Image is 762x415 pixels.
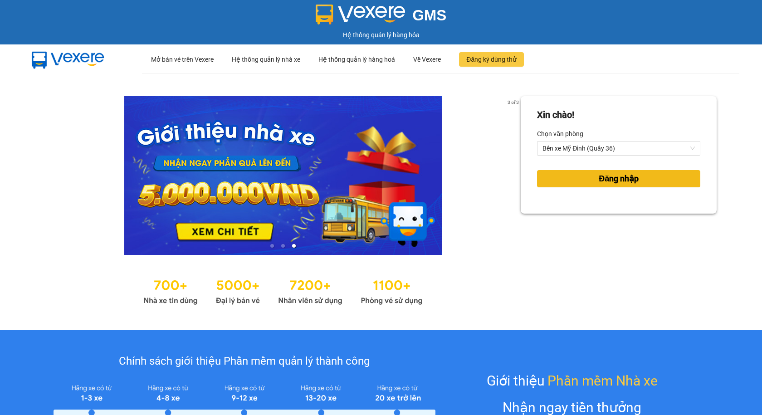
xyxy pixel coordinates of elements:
div: Hệ thống quản lý hàng hoá [318,45,395,74]
button: Đăng nhập [537,170,700,187]
span: GMS [412,7,446,24]
span: Đăng ký dùng thử [466,54,517,64]
div: Hệ thống quản lý nhà xe [232,45,300,74]
li: slide item 2 [281,244,285,248]
li: slide item 1 [270,244,274,248]
img: logo 2 [316,5,405,24]
img: Statistics.png [143,273,423,308]
div: Xin chào! [537,108,574,122]
p: 3 of 3 [505,96,521,108]
li: slide item 3 [292,244,296,248]
button: Đăng ký dùng thử [459,52,524,67]
label: Chọn văn phòng [537,127,583,141]
span: Đăng nhập [599,172,639,185]
button: previous slide / item [45,96,58,255]
div: Hệ thống quản lý hàng hóa [2,30,760,40]
span: Phần mềm Nhà xe [547,370,658,391]
span: Bến xe Mỹ Đình (Quầy 36) [542,142,695,155]
img: mbUUG5Q.png [23,44,113,74]
a: GMS [316,14,447,21]
button: next slide / item [508,96,521,255]
div: Chính sách giới thiệu Phần mềm quản lý thành công [54,353,436,370]
div: Giới thiệu [487,370,658,391]
div: Mở bán vé trên Vexere [151,45,214,74]
div: Về Vexere [413,45,441,74]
